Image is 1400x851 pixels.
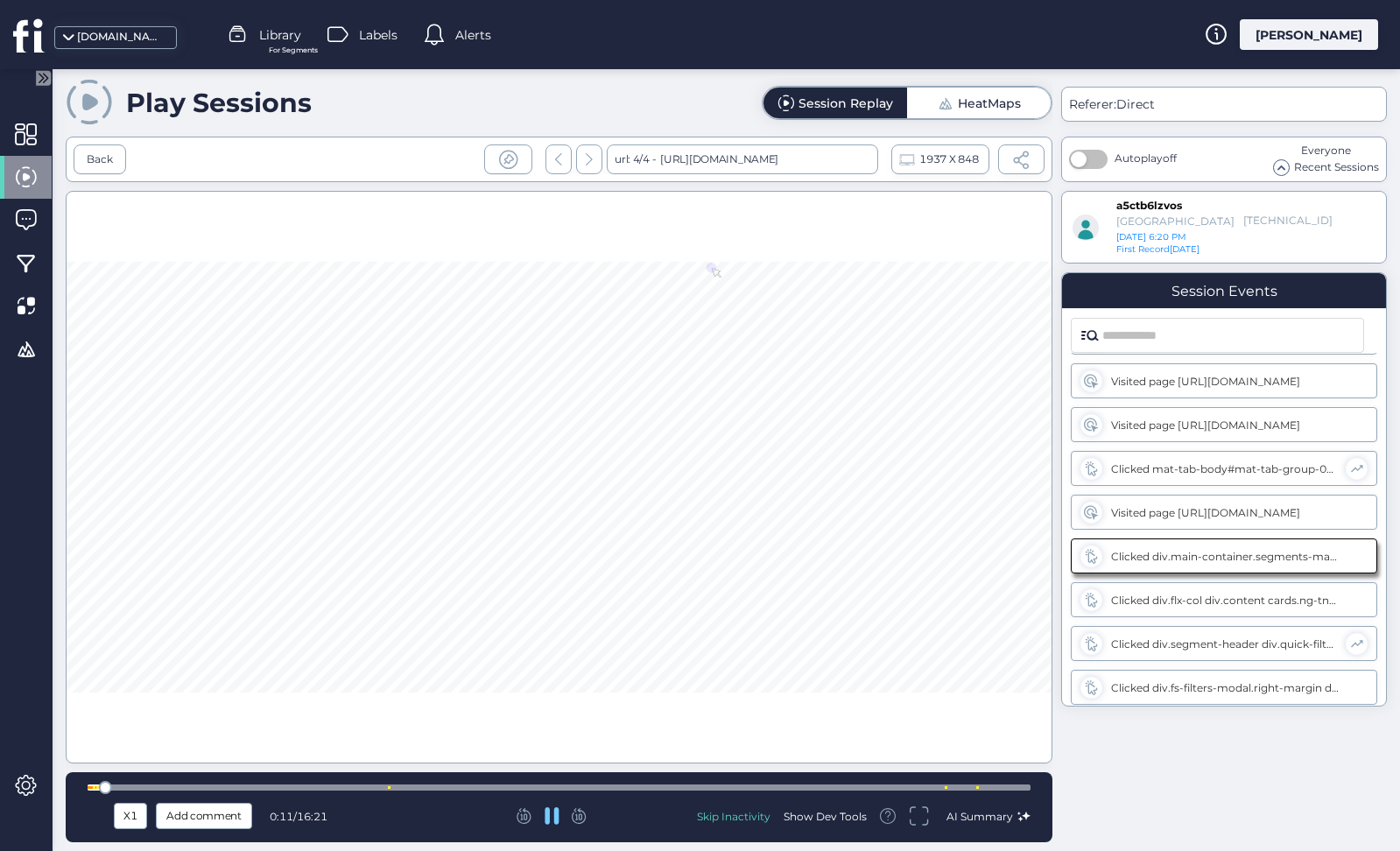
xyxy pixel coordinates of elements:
[1111,637,1337,651] div: Clicked div.segment-header div.quick-filter.ng-star-inserted div nz-input-group.ant-input-affix-w...
[607,144,878,174] div: url: 4/4 -
[259,25,301,45] span: Library
[1111,418,1339,432] div: Visited page [URL][DOMAIN_NAME]
[1116,243,1211,256] div: [DATE]
[946,810,1013,823] span: AI Summary
[1111,506,1339,519] div: Visited page [URL][DOMAIN_NAME]
[455,25,491,45] span: Alerts
[1069,96,1116,112] span: Referer:
[118,806,143,826] div: X1
[87,151,113,168] div: Back
[1115,151,1177,165] span: Autoplay
[958,97,1021,109] div: HeatMaps
[77,29,165,46] div: [DOMAIN_NAME]
[1294,159,1379,176] span: Recent Sessions
[1273,143,1379,159] div: Everyone
[359,25,397,45] span: Labels
[1111,594,1339,607] div: Clicked div.flx-col div.content cards.ng-tns-c2152576880-59.ng-star-inserted div.container.ng-tns...
[1171,283,1277,299] div: Session Events
[166,806,242,826] span: Add comment
[1243,214,1312,229] div: [TECHNICAL_ID]
[269,45,318,56] span: For Segments
[784,809,867,824] div: Show Dev Tools
[1111,550,1339,563] div: Clicked div.main-container.segments-main-container div.flx-col div.header fs-bread-crumb div.fs-b...
[1111,462,1337,475] div: Clicked mat-tab-body#mat-tab-group-0-content-0.mat-mdc-tab-body.mat-mdc-tab-body-active.ng-star-i...
[1116,199,1202,214] div: a5ctb6lzvos
[1116,231,1255,243] div: [DATE] 6:20 PM
[697,809,770,824] div: Skip Inactivity
[1116,96,1155,112] span: Direct
[270,810,331,823] div: /
[1163,151,1177,165] span: off
[656,144,778,174] div: [URL][DOMAIN_NAME]
[126,87,312,119] div: Play Sessions
[919,150,978,169] span: 1937 X 848
[1111,681,1339,694] div: Clicked div.fs-filters-modal.right-margin div div.header.event-filter-header div#headerDescriptio...
[297,810,327,823] span: 16:21
[1240,19,1378,50] div: [PERSON_NAME]
[270,810,293,823] span: 0:11
[1116,215,1235,228] div: [GEOGRAPHIC_DATA]
[1116,243,1170,255] span: First Record
[798,97,893,109] div: Session Replay
[1111,375,1339,388] div: Visited page [URL][DOMAIN_NAME]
